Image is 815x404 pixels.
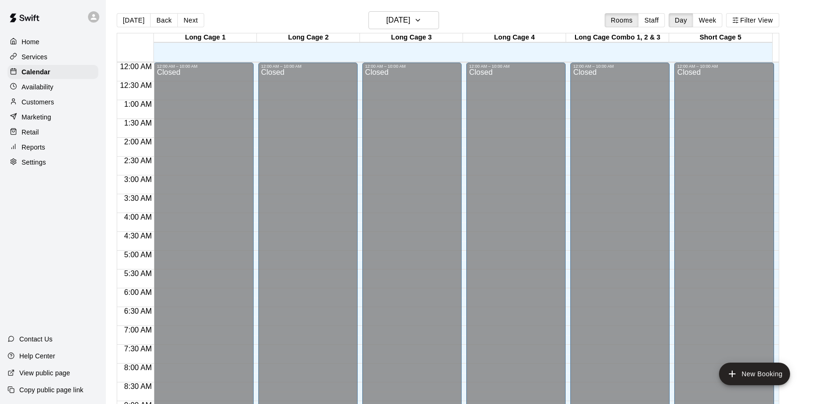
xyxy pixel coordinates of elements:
[719,363,790,385] button: add
[368,11,439,29] button: [DATE]
[19,368,70,378] p: View public page
[150,13,178,27] button: Back
[365,64,459,69] div: 12:00 AM – 10:00 AM
[117,13,151,27] button: [DATE]
[122,100,154,108] span: 1:00 AM
[669,33,772,42] div: Short Cage 5
[122,364,154,372] span: 8:00 AM
[573,64,667,69] div: 12:00 AM – 10:00 AM
[122,288,154,296] span: 6:00 AM
[257,33,360,42] div: Long Cage 2
[122,175,154,183] span: 3:00 AM
[22,143,45,152] p: Reports
[122,251,154,259] span: 5:00 AM
[8,155,98,169] a: Settings
[8,35,98,49] a: Home
[122,382,154,390] span: 8:30 AM
[22,158,46,167] p: Settings
[8,80,98,94] a: Availability
[8,95,98,109] a: Customers
[118,81,154,89] span: 12:30 AM
[122,269,154,277] span: 5:30 AM
[122,307,154,315] span: 6:30 AM
[122,232,154,240] span: 4:30 AM
[360,33,463,42] div: Long Cage 3
[22,112,51,122] p: Marketing
[122,213,154,221] span: 4:00 AM
[19,351,55,361] p: Help Center
[669,13,693,27] button: Day
[677,64,771,69] div: 12:00 AM – 10:00 AM
[122,138,154,146] span: 2:00 AM
[463,33,566,42] div: Long Cage 4
[19,385,83,395] p: Copy public page link
[177,13,204,27] button: Next
[122,345,154,353] span: 7:30 AM
[8,140,98,154] a: Reports
[726,13,779,27] button: Filter View
[122,326,154,334] span: 7:00 AM
[386,14,410,27] h6: [DATE]
[122,119,154,127] span: 1:30 AM
[22,82,54,92] p: Availability
[157,64,250,69] div: 12:00 AM – 10:00 AM
[8,50,98,64] a: Services
[8,110,98,124] a: Marketing
[469,64,563,69] div: 12:00 AM – 10:00 AM
[22,127,39,137] p: Retail
[22,97,54,107] p: Customers
[122,157,154,165] span: 2:30 AM
[638,13,665,27] button: Staff
[22,52,48,62] p: Services
[154,33,257,42] div: Long Cage 1
[605,13,639,27] button: Rooms
[8,65,98,79] a: Calendar
[8,125,98,139] a: Retail
[122,194,154,202] span: 3:30 AM
[19,334,53,344] p: Contact Us
[22,67,50,77] p: Calendar
[566,33,669,42] div: Long Cage Combo 1, 2 & 3
[261,64,355,69] div: 12:00 AM – 10:00 AM
[22,37,40,47] p: Home
[693,13,722,27] button: Week
[118,63,154,71] span: 12:00 AM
